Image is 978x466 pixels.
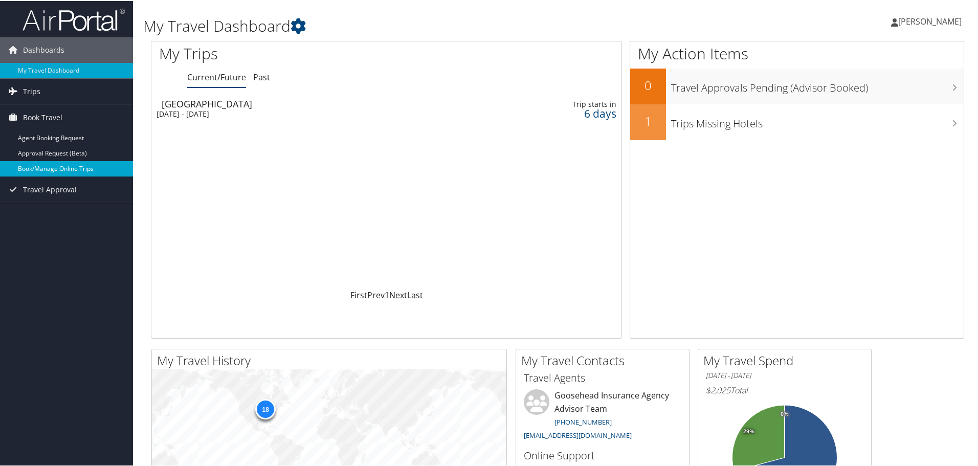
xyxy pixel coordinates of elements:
[367,289,385,300] a: Prev
[630,112,666,129] h2: 1
[23,176,77,202] span: Travel Approval
[671,75,964,94] h3: Travel Approvals Pending (Advisor Booked)
[671,110,964,130] h3: Trips Missing Hotels
[517,108,616,117] div: 6 days
[157,108,456,118] div: [DATE] - [DATE]
[157,351,506,368] h2: My Travel History
[519,388,686,443] li: Goosehead Insurance Agency Advisor Team
[891,5,972,36] a: [PERSON_NAME]
[630,42,964,63] h1: My Action Items
[898,15,962,26] span: [PERSON_NAME]
[743,428,754,434] tspan: 29%
[253,71,270,82] a: Past
[159,42,418,63] h1: My Trips
[703,351,871,368] h2: My Travel Spend
[187,71,246,82] a: Current/Future
[23,7,125,31] img: airportal-logo.png
[521,351,689,368] h2: My Travel Contacts
[385,289,389,300] a: 1
[630,68,964,103] a: 0Travel Approvals Pending (Advisor Booked)
[781,410,789,416] tspan: 0%
[706,384,863,395] h6: Total
[162,98,461,107] div: [GEOGRAPHIC_DATA]
[524,448,681,462] h3: Online Support
[630,103,964,139] a: 1Trips Missing Hotels
[524,430,632,439] a: [EMAIL_ADDRESS][DOMAIN_NAME]
[255,398,276,418] div: 18
[554,416,612,426] a: [PHONE_NUMBER]
[23,36,64,62] span: Dashboards
[517,99,616,108] div: Trip starts in
[23,78,40,103] span: Trips
[23,104,62,129] span: Book Travel
[389,289,407,300] a: Next
[350,289,367,300] a: First
[407,289,423,300] a: Last
[524,370,681,384] h3: Travel Agents
[143,14,696,36] h1: My Travel Dashboard
[706,384,730,395] span: $2,025
[630,76,666,93] h2: 0
[706,370,863,380] h6: [DATE] - [DATE]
